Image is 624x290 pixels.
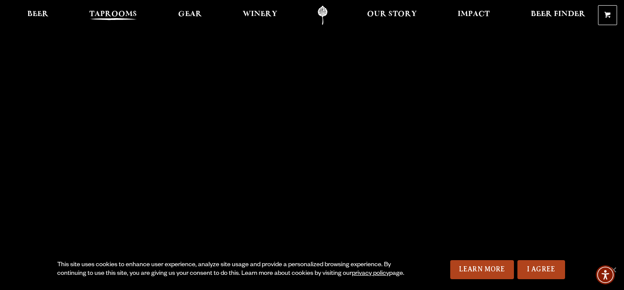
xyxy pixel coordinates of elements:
a: Taprooms [84,6,143,25]
span: Winery [243,11,277,18]
span: Taprooms [89,11,137,18]
span: Our Story [367,11,417,18]
a: privacy policy [352,271,389,277]
a: Impact [452,6,495,25]
a: Beer Finder [525,6,591,25]
span: Beer [27,11,49,18]
a: Learn More [450,260,514,279]
span: Gear [178,11,202,18]
a: Our Story [361,6,422,25]
span: Beer Finder [531,11,585,18]
div: Accessibility Menu [596,265,615,284]
span: Impact [458,11,490,18]
a: Winery [237,6,283,25]
div: This site uses cookies to enhance user experience, analyze site usage and provide a personalized ... [57,261,406,278]
a: Beer [22,6,54,25]
a: Odell Home [306,6,339,25]
a: I Agree [517,260,565,279]
a: Gear [172,6,208,25]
